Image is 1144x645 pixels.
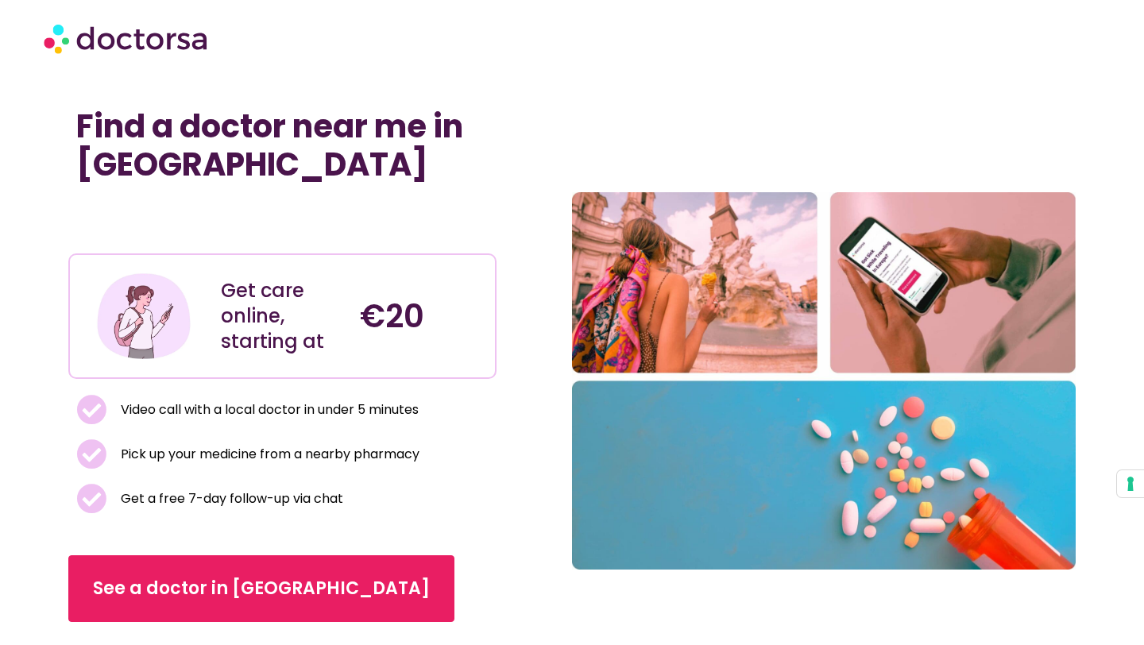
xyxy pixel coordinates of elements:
[68,555,454,622] a: See a doctor in [GEOGRAPHIC_DATA]
[117,443,419,465] span: Pick up your medicine from a nearby pharmacy
[117,488,343,510] span: Get a free 7-day follow-up via chat
[572,192,1076,570] img: A collage of three pictures. Healthy female traveler enjoying her vacation in Rome, Italy. Someon...
[93,576,430,601] span: See a doctor in [GEOGRAPHIC_DATA]
[221,278,344,354] div: Get care online, starting at
[76,218,489,238] iframe: Customer reviews powered by Trustpilot
[1117,470,1144,497] button: Your consent preferences for tracking technologies
[95,267,193,365] img: Illustration depicting a young woman in a casual outfit, engaged with her smartphone. She has a p...
[76,199,315,218] iframe: Customer reviews powered by Trustpilot
[76,107,489,183] h1: Find a doctor near me in [GEOGRAPHIC_DATA]
[360,297,483,335] h4: €20
[117,399,419,421] span: Video call with a local doctor in under 5 minutes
